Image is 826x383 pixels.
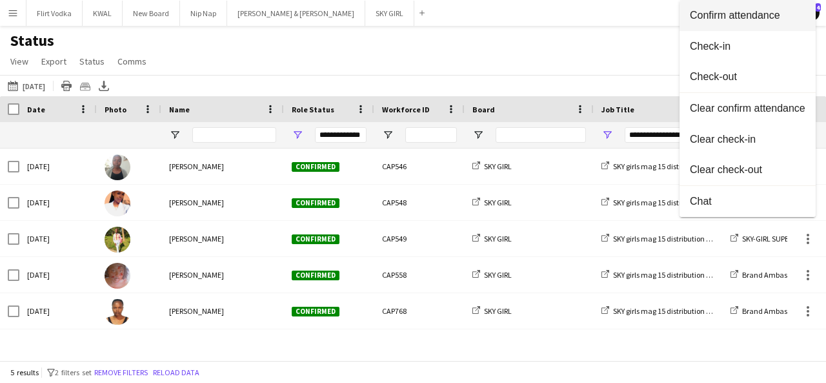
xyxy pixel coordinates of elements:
span: Clear check-out [690,164,805,176]
button: Clear check-out [680,155,816,186]
button: Check-out [680,62,816,93]
button: Chat [680,186,816,217]
span: Check-in [690,41,805,52]
span: Chat [690,196,805,207]
span: Confirm attendance [690,10,805,21]
span: Clear check-in [690,134,805,145]
button: Check-in [680,31,816,62]
span: Check-out [690,71,805,83]
button: Clear check-in [680,124,816,155]
button: Clear confirm attendance [680,93,816,124]
span: Clear confirm attendance [690,103,805,114]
